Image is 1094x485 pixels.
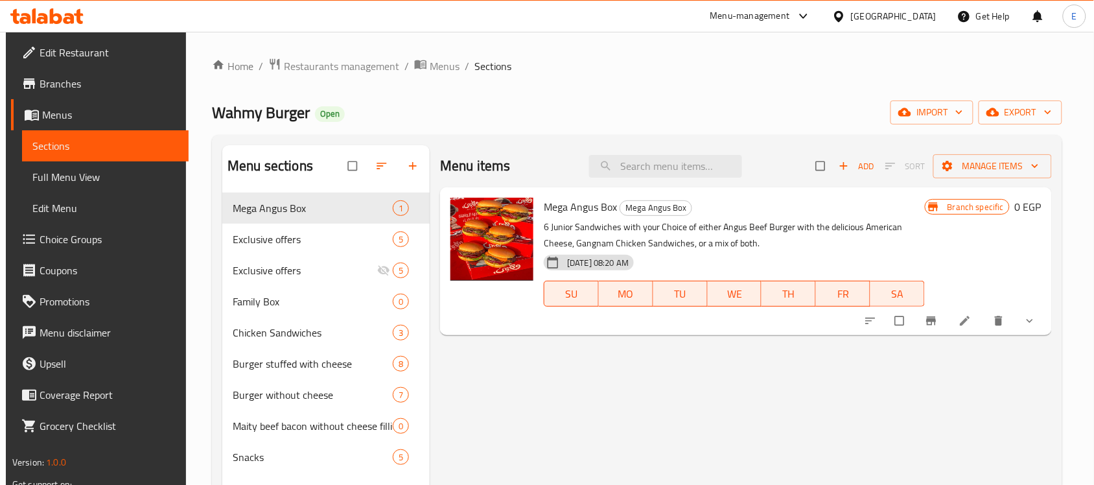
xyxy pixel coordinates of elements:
button: delete [984,307,1016,335]
span: WE [713,285,757,303]
a: Upsell [11,348,189,379]
span: import [901,104,963,121]
span: 1.0.0 [46,454,66,471]
span: Branch specific [942,201,1009,213]
div: Exclusive offers5 [222,255,430,286]
button: FR [816,281,870,307]
span: MO [604,285,648,303]
span: Choice Groups [40,231,178,247]
a: Branches [11,68,189,99]
button: export [979,101,1062,124]
span: Coverage Report [40,387,178,403]
span: Mega Angus Box [620,200,692,215]
span: Mega Angus Box [544,197,617,217]
div: [GEOGRAPHIC_DATA] [851,9,937,23]
span: TU [658,285,703,303]
span: Maity beef bacon without cheese filling [233,418,393,434]
div: items [393,263,409,278]
div: Mega Angus Box1 [222,193,430,224]
span: 5 [393,233,408,246]
span: Select to update [887,309,914,333]
button: SU [544,281,599,307]
span: Exclusive offers [233,263,377,278]
div: items [393,231,409,247]
a: Coupons [11,255,189,286]
span: [DATE] 08:20 AM [562,257,634,269]
span: 5 [393,265,408,277]
span: 0 [393,296,408,308]
span: Exclusive offers [233,231,393,247]
button: Add [835,156,877,176]
a: Menu disclaimer [11,317,189,348]
span: Menus [42,107,178,123]
span: Restaurants management [284,58,399,74]
span: 0 [393,420,408,432]
span: Chicken Sandwiches [233,325,393,340]
div: Exclusive offers5 [222,224,430,255]
span: TH [767,285,811,303]
a: Coverage Report [11,379,189,410]
span: Sections [32,138,178,154]
button: TH [762,281,816,307]
span: FR [821,285,865,303]
span: Branches [40,76,178,91]
button: MO [599,281,653,307]
span: Burger without cheese [233,387,393,403]
span: 1 [393,202,408,215]
div: items [393,200,409,216]
input: search [589,155,742,178]
div: items [393,294,409,309]
span: Add [839,159,874,174]
span: Wahmy Burger [212,98,310,127]
span: Promotions [40,294,178,309]
div: Burger stuffed with cheese8 [222,348,430,379]
a: Edit menu item [959,314,974,327]
span: Upsell [40,356,178,372]
li: / [465,58,469,74]
span: 3 [393,327,408,339]
div: items [393,356,409,372]
div: Maity beef bacon without cheese filling0 [222,410,430,442]
span: Open [315,108,345,119]
span: Mega Angus Box [233,200,393,216]
div: Family Box0 [222,286,430,317]
div: Burger stuffed with cheese [233,356,393,372]
a: Edit Menu [22,193,189,224]
svg: Show Choices [1023,314,1036,327]
h2: Menu items [440,156,511,176]
span: Coupons [40,263,178,278]
p: 6 Junior Sandwiches with your Choice of either Angus Beef Burger with the delicious American Chee... [544,219,925,252]
span: SA [876,285,920,303]
span: Full Menu View [32,169,178,185]
span: Family Box [233,294,393,309]
a: Restaurants management [268,58,399,75]
span: Manage items [944,158,1042,174]
div: Menu-management [710,8,790,24]
img: Mega Angus Box [450,198,533,281]
h2: Menu sections [227,156,313,176]
button: Branch-specific-item [917,307,948,335]
div: Snacks [233,449,393,465]
h6: 0 EGP [1015,198,1042,216]
span: Version: [12,454,44,471]
div: Chicken Sandwiches3 [222,317,430,348]
a: Promotions [11,286,189,317]
span: Select section first [877,156,933,176]
a: Menus [414,58,460,75]
a: Grocery Checklist [11,410,189,442]
div: Snacks5 [222,442,430,473]
span: Edit Menu [32,200,178,216]
span: Select all sections [340,154,367,178]
span: 8 [393,358,408,370]
div: Open [315,106,345,122]
div: items [393,387,409,403]
li: / [259,58,263,74]
span: Add item [835,156,877,176]
a: Edit Restaurant [11,37,189,68]
span: Sort sections [367,152,399,180]
button: TU [653,281,708,307]
span: Menus [430,58,460,74]
button: import [890,101,973,124]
